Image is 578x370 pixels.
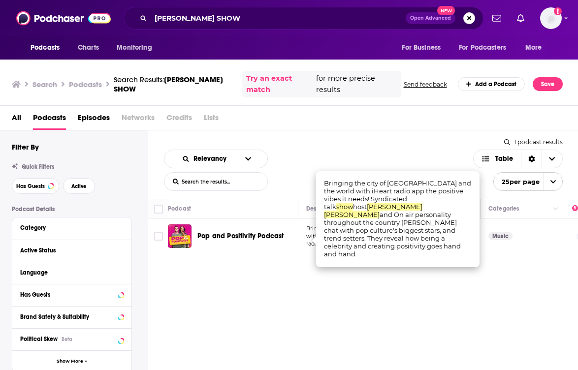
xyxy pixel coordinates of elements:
span: Table [495,155,513,162]
button: Choose View [473,150,563,168]
button: Send feedback [401,80,450,89]
span: For Business [402,41,441,55]
span: Podcasts [31,41,60,55]
div: Brand Safety & Suitability [20,313,115,320]
div: Categories [488,203,519,215]
button: open menu [518,38,554,57]
h2: Filter By [12,142,39,152]
a: Show notifications dropdown [513,10,528,27]
span: Quick Filters [22,163,54,170]
button: Brand Safety & Suitability [20,310,124,323]
span: show [336,203,353,211]
span: for more precise results [316,73,396,95]
div: Beta [62,336,72,342]
div: Description [306,203,338,215]
button: open menu [238,150,258,168]
span: New [437,6,455,15]
span: and On air personality throughout the country [PERSON_NAME] chat with pop culture's biggest stars... [324,211,461,258]
button: Show profile menu [540,7,562,29]
span: [PERSON_NAME] [367,203,422,211]
div: Search podcasts, credits, & more... [124,7,483,30]
div: Has Guests [20,291,115,298]
span: Relevancy [193,155,230,162]
button: open menu [173,155,238,162]
button: Category [20,221,124,234]
button: Has Guests [12,178,59,194]
button: Political SkewBeta [20,333,124,345]
span: More [525,41,542,55]
img: Podchaser - Follow, Share and Rate Podcasts [16,9,111,28]
span: Credits [166,110,192,130]
h3: Search [32,80,57,89]
a: Show notifications dropdown [488,10,505,27]
svg: Add a profile image [554,7,562,15]
button: open menu [395,38,453,57]
span: Open Advanced [410,16,451,21]
button: open menu [452,38,520,57]
img: User Profile [540,7,562,29]
a: Search Results:[PERSON_NAME] SHOW [114,75,234,93]
a: Pop and Positivity Podcast [197,231,284,241]
span: 25 per page [494,174,540,189]
a: Try an exact match [246,73,314,95]
span: radio app the positive vibes it needs! Syndicated t [306,240,442,247]
a: Music [488,232,513,240]
div: Active Status [20,247,117,254]
span: Show More [57,359,83,364]
span: [PERSON_NAME] SHOW [114,75,223,93]
button: Active Status [20,244,124,256]
button: Open AdvancedNew [406,12,455,24]
span: Has Guests [16,184,45,189]
span: Bringing the city of [GEOGRAPHIC_DATA] and the world with iHeart [306,225,463,240]
a: Charts [71,38,105,57]
button: Active [63,178,95,194]
button: open menu [110,38,164,57]
button: Has Guests [20,288,124,301]
div: Search Results: [114,75,234,93]
div: Podcast [168,203,191,215]
span: Charts [78,41,99,55]
span: Pop and Positivity Podcast [197,232,284,240]
span: Monitoring [117,41,152,55]
span: For Podcasters [459,41,506,55]
span: Logged in as megcassidy [540,7,562,29]
input: Search podcasts, credits, & more... [151,10,406,26]
div: 1 podcast results [504,138,563,146]
p: Podcast Details [12,206,132,213]
span: [PERSON_NAME] [324,211,380,218]
button: Language [20,266,124,278]
span: host [353,203,367,211]
a: Add a Podcast [458,77,525,91]
span: Toggle select row [154,232,163,241]
div: Sort Direction [521,150,542,168]
h2: Choose List sort [164,150,268,168]
span: Bringing the city of [GEOGRAPHIC_DATA] and the world with iHeart radio app the positive vibes it ... [324,179,471,211]
img: Pop and Positivity Podcast [168,224,192,248]
button: Column Actions [550,203,562,215]
h3: Podcasts [69,80,102,89]
button: open menu [493,172,563,191]
span: Lists [204,110,219,130]
div: Category [20,224,117,231]
span: Political Skew [20,336,58,342]
button: open menu [24,38,72,57]
a: Podcasts [33,110,66,130]
a: Episodes [78,110,110,130]
span: Active [71,184,87,189]
a: All [12,110,21,130]
div: Language [20,269,117,276]
span: Networks [122,110,155,130]
button: Save [533,77,563,91]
